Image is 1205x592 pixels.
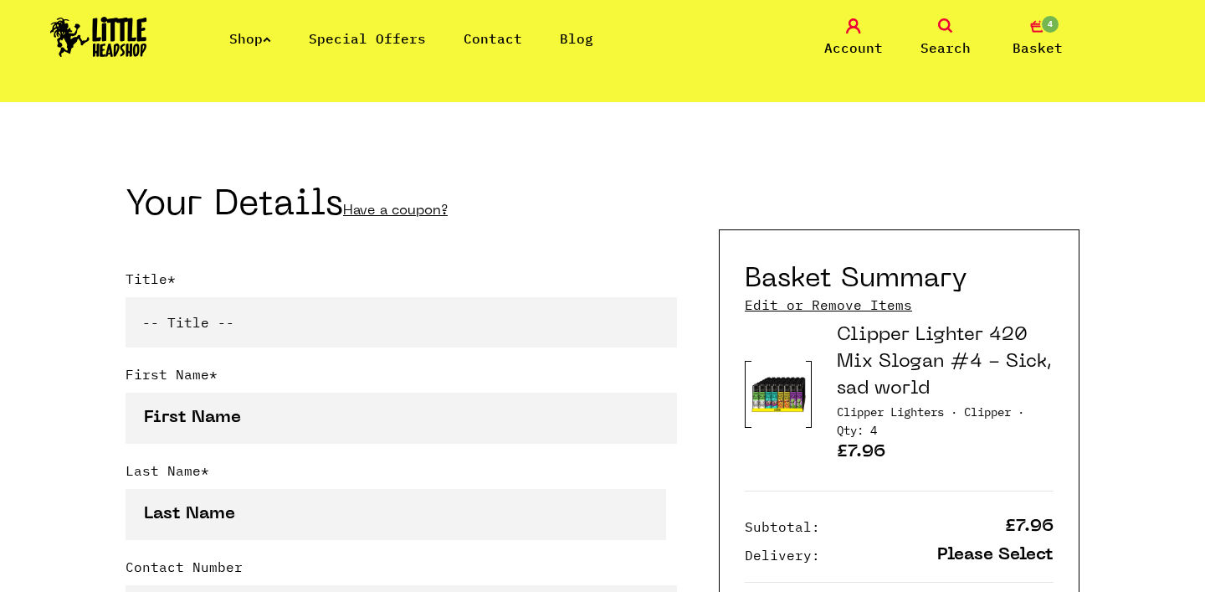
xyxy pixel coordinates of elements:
[751,360,806,428] img: Product
[904,18,987,58] a: Search
[745,296,912,314] a: Edit or Remove Items
[229,30,271,47] a: Shop
[309,30,426,47] a: Special Offers
[50,17,147,57] img: Little Head Shop Logo
[126,364,677,393] label: First Name
[837,423,877,438] span: Quantity
[996,18,1079,58] a: 4 Basket
[745,264,967,296] h2: Basket Summary
[464,30,522,47] a: Contact
[126,190,677,227] h2: Your Details
[1005,518,1054,536] p: £7.96
[343,204,448,218] a: Have a coupon?
[1013,38,1063,58] span: Basket
[126,489,666,540] input: Last Name
[745,545,820,565] p: Delivery:
[964,404,1024,420] span: Brand
[837,444,1054,466] p: £7.96
[824,38,883,58] span: Account
[745,517,820,537] p: Subtotal:
[126,557,677,585] label: Contact Number
[126,393,677,444] input: First Name
[837,327,1052,398] a: Clipper Lighter 420 Mix Slogan #4 - Sick, sad world
[560,30,593,47] a: Blog
[126,461,677,489] label: Last Name
[937,547,1054,564] p: Please Select
[837,404,957,420] span: Category
[920,38,971,58] span: Search
[1040,14,1060,34] span: 4
[126,269,677,297] label: Title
